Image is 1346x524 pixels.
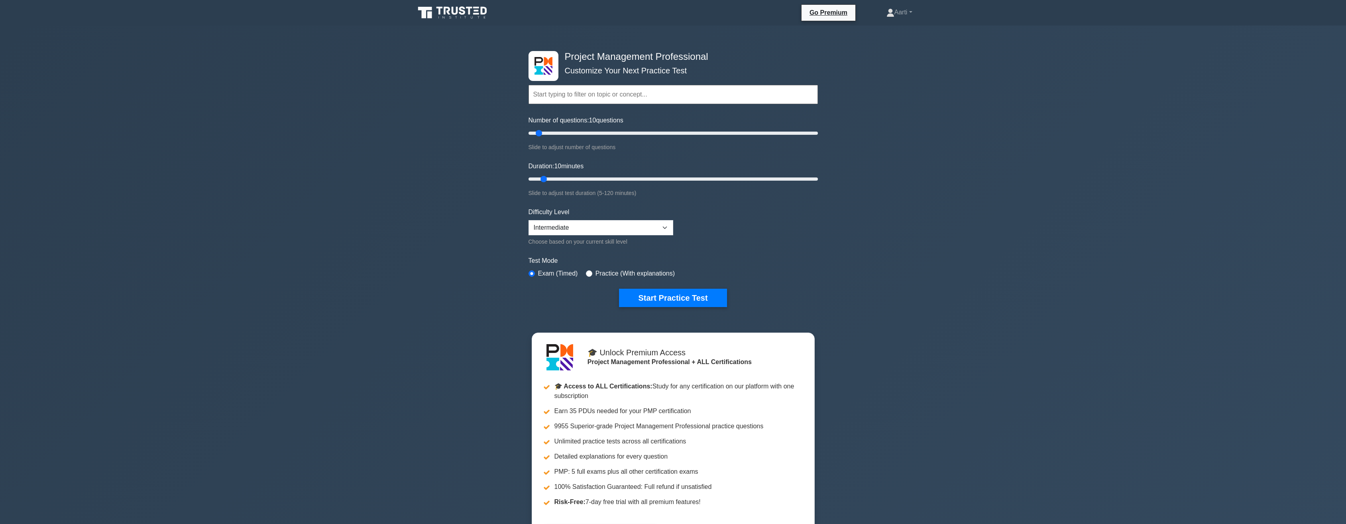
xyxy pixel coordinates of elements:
[529,116,623,125] label: Number of questions: questions
[529,207,570,217] label: Difficulty Level
[529,142,818,152] div: Slide to adjust number of questions
[867,4,931,20] a: Aarti
[562,51,779,63] h4: Project Management Professional
[805,8,852,18] a: Go Premium
[595,269,675,278] label: Practice (With explanations)
[589,117,596,124] span: 10
[619,289,727,307] button: Start Practice Test
[529,237,673,246] div: Choose based on your current skill level
[554,163,561,169] span: 10
[529,256,818,266] label: Test Mode
[529,188,818,198] div: Slide to adjust test duration (5-120 minutes)
[529,85,818,104] input: Start typing to filter on topic or concept...
[538,269,578,278] label: Exam (Timed)
[529,162,584,171] label: Duration: minutes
